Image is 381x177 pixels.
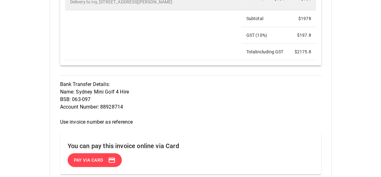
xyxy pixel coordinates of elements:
span: Pay via Card [74,156,103,164]
p: Bank Transfer Details: Name: Sydney Mini Golf 4 Hire BSB: 063-097 Account Number: 88928714 Use in... [60,81,321,126]
button: Pay via Card [67,153,122,167]
td: $ 2175.8 [289,43,316,60]
td: Total including GST [241,43,289,60]
td: Subtotal [241,10,289,27]
td: $ 1978 [289,10,316,27]
h6: You can pay this invoice online via Card [68,141,314,151]
td: $ 197.8 [289,27,316,43]
td: GST ( 10 %) [241,27,289,43]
